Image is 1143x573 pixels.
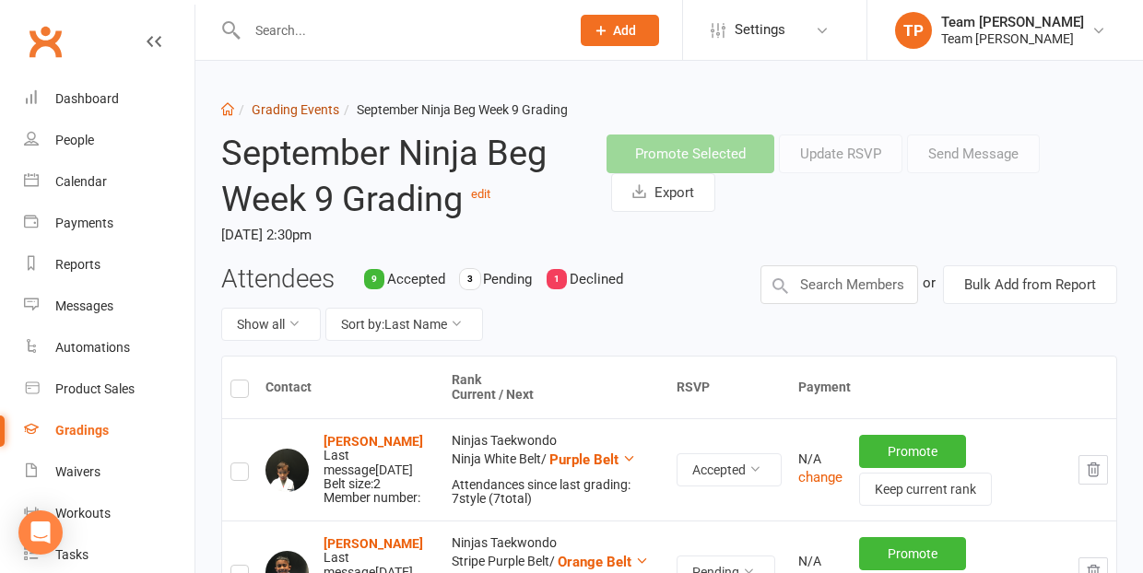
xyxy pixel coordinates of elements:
div: Open Intercom Messenger [18,510,63,555]
th: RSVP [668,357,790,418]
input: Search Members by name [760,265,919,304]
a: Grading Events [252,102,339,117]
div: Automations [55,340,130,355]
span: Orange Belt [558,554,631,570]
a: Clubworx [22,18,68,64]
div: Tasks [55,547,88,562]
a: Product Sales [24,368,194,410]
button: Sort by:Last Name [325,308,483,341]
img: Oscar Cusick [265,449,309,492]
div: Dashboard [55,91,119,106]
button: Add [581,15,659,46]
a: Automations [24,327,194,368]
span: Pending [483,271,532,287]
a: edit [471,187,490,201]
li: September Ninja Beg Week 9 Grading [339,99,568,120]
span: Settings [735,9,785,51]
div: Last message [DATE] [324,449,435,477]
button: Export [611,173,715,212]
h3: Attendees [221,265,335,294]
div: 3 [460,269,480,289]
button: Keep current rank [859,473,992,506]
a: Messages [24,286,194,327]
th: Rank Current / Next [443,357,668,418]
button: Promote [859,435,966,468]
button: Bulk Add from Report [943,265,1117,304]
button: Show all [221,308,321,341]
input: Search... [242,18,557,43]
a: Gradings [24,410,194,451]
th: Contact [257,357,443,418]
div: Messages [55,298,113,313]
div: Belt size: 2 Member number: [324,435,435,506]
span: Purple Belt [549,451,619,468]
div: or [923,265,936,300]
div: Payments [55,216,113,230]
a: Dashboard [24,78,194,120]
div: N/A [798,555,843,568]
button: Accepted [677,453,782,486]
span: Declined [570,271,623,287]
span: Accepted [387,271,445,287]
div: Calendar [55,174,107,189]
span: Add [613,23,636,38]
th: Payment [790,357,1116,418]
button: Promote [859,537,966,570]
div: Product Sales [55,381,135,396]
a: Calendar [24,161,194,203]
button: change [798,466,843,488]
div: Reports [55,257,100,272]
div: Team [PERSON_NAME] [941,14,1084,30]
div: N/A [798,452,843,466]
h2: September Ninja Beg Week 9 Grading [221,134,579,218]
time: [DATE] 2:30pm [221,219,579,251]
button: Orange Belt [558,551,649,573]
div: TP [895,12,932,49]
a: Reports [24,244,194,286]
button: Purple Belt [549,449,636,471]
a: Workouts [24,493,194,534]
td: Ninjas Taekwondo Ninja White Belt / [443,418,668,520]
a: Waivers [24,451,194,493]
a: Payments [24,203,194,244]
a: People [24,120,194,161]
div: People [55,133,94,147]
div: Gradings [55,423,109,438]
a: [PERSON_NAME] [324,434,423,449]
div: Attendances since last grading: 7 style ( 7 total) [452,478,660,507]
div: Team [PERSON_NAME] [941,30,1084,47]
div: 1 [547,269,567,289]
a: [PERSON_NAME] [324,536,423,551]
div: Workouts [55,506,111,520]
div: 9 [364,269,384,289]
div: Waivers [55,464,100,479]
